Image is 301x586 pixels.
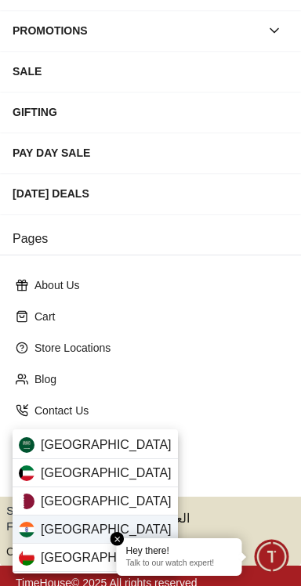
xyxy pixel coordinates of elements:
[19,437,34,453] img: Saudi Arabia
[19,550,34,566] img: Oman
[41,492,172,511] span: [GEOGRAPHIC_DATA]
[111,532,125,546] em: Close tooltip
[41,548,172,567] span: [GEOGRAPHIC_DATA]
[41,520,172,539] span: [GEOGRAPHIC_DATA]
[19,494,34,509] img: Qatar
[41,436,172,454] span: [GEOGRAPHIC_DATA]
[19,465,34,481] img: Kuwait
[19,522,34,537] img: India
[126,559,233,570] p: Talk to our watch expert!
[126,544,233,557] div: Hey there!
[255,540,289,574] div: Chat Widget
[41,464,172,483] span: [GEOGRAPHIC_DATA]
